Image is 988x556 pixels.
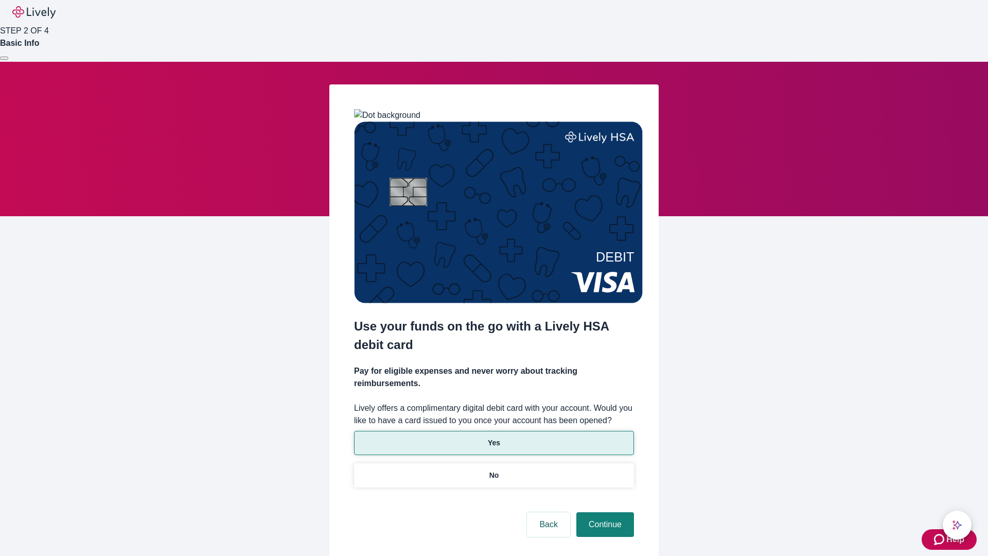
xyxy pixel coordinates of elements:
[946,533,964,546] span: Help
[952,520,962,530] svg: Lively AI Assistant
[488,438,500,448] p: Yes
[354,431,634,455] button: Yes
[354,365,634,390] h4: Pay for eligible expenses and never worry about tracking reimbursements.
[922,529,977,550] button: Zendesk support iconHelp
[12,6,56,19] img: Lively
[489,470,499,481] p: No
[354,109,420,121] img: Dot background
[934,533,946,546] svg: Zendesk support icon
[354,463,634,488] button: No
[527,512,570,537] button: Back
[354,317,634,354] h2: Use your funds on the go with a Lively HSA debit card
[354,121,643,303] img: Debit card
[576,512,634,537] button: Continue
[354,402,634,427] label: Lively offers a complimentary digital debit card with your account. Would you like to have a card...
[943,511,972,540] button: chat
